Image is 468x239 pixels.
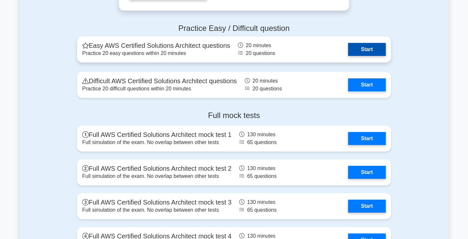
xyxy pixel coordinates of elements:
[348,132,386,145] a: Start
[77,111,391,120] h4: Full mock tests
[77,24,391,33] h4: Practice Easy / Difficult question
[348,78,386,91] a: Start
[348,200,386,213] a: Start
[348,166,386,179] a: Start
[348,43,386,56] a: Start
